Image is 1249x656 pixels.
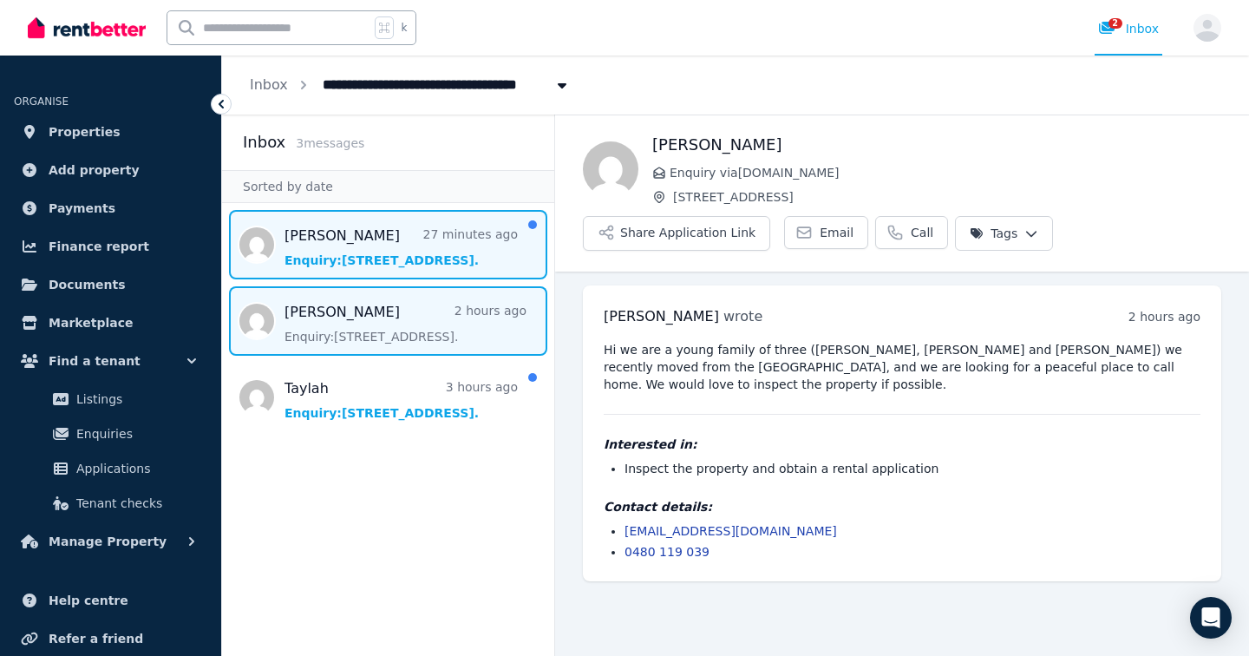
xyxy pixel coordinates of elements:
span: Enquiry via [DOMAIN_NAME] [670,164,1221,181]
a: Taylah3 hours agoEnquiry:[STREET_ADDRESS]. [284,378,518,422]
div: Open Intercom Messenger [1190,597,1232,639]
a: Properties [14,115,207,149]
span: Enquiries [76,423,193,444]
nav: Message list [222,203,554,439]
span: 3 message s [296,136,364,150]
span: Add property [49,160,140,180]
span: Refer a friend [49,628,143,649]
a: Payments [14,191,207,226]
a: Refer a friend [14,621,207,656]
span: wrote [723,308,762,325]
img: RentBetter [28,15,146,41]
span: Email [820,224,853,241]
span: Properties [49,121,121,142]
span: Listings [76,389,193,410]
span: 2 [1108,18,1122,29]
a: Enquiries [21,417,200,451]
h4: Interested in: [604,436,1200,453]
button: Manage Property [14,524,207,559]
span: Tenant checks [76,493,193,514]
a: Marketplace [14,305,207,340]
span: Call [911,224,933,241]
h2: Inbox [243,130,285,154]
a: Inbox [250,76,288,93]
span: Applications [76,458,193,479]
span: Tags [970,225,1017,242]
button: Share Application Link [583,216,770,251]
span: Help centre [49,590,128,611]
a: [EMAIL_ADDRESS][DOMAIN_NAME] [624,524,837,538]
span: [STREET_ADDRESS] [673,188,1221,206]
a: Documents [14,267,207,302]
h1: [PERSON_NAME] [652,133,1221,157]
div: Inbox [1098,20,1159,37]
button: Find a tenant [14,344,207,378]
a: [PERSON_NAME]2 hours agoEnquiry:[STREET_ADDRESS]. [284,302,526,345]
nav: Breadcrumb [222,56,598,115]
a: Email [784,216,868,249]
a: Finance report [14,229,207,264]
img: Danielle Fourie [583,141,638,197]
a: [PERSON_NAME]27 minutes agoEnquiry:[STREET_ADDRESS]. [284,226,518,269]
span: Find a tenant [49,351,141,371]
a: Listings [21,382,200,417]
button: Tags [955,216,1053,251]
pre: Hi we are a young family of three ([PERSON_NAME], [PERSON_NAME] and [PERSON_NAME]) we recently mo... [604,341,1200,393]
a: Tenant checks [21,486,200,521]
span: Finance report [49,236,149,257]
li: Inspect the property and obtain a rental application [624,460,1200,477]
a: Help centre [14,583,207,618]
a: Call [875,216,948,249]
span: Marketplace [49,312,133,333]
a: 0480 119 039 [624,545,710,559]
span: ORGANISE [14,95,69,108]
time: 2 hours ago [1128,310,1200,324]
span: [PERSON_NAME] [604,308,719,325]
h4: Contact details: [604,498,1200,515]
a: Applications [21,451,200,486]
div: Sorted by date [222,170,554,203]
span: Documents [49,274,126,295]
span: Manage Property [49,531,167,552]
a: Add property [14,153,207,187]
span: k [401,21,407,35]
span: Payments [49,198,115,219]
